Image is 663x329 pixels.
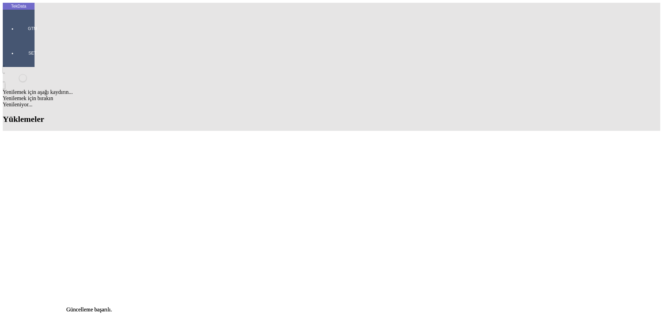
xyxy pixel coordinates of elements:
[3,3,35,9] div: TekData
[3,89,660,95] div: Yenilemek için aşağı kaydırın...
[3,101,660,108] div: Yenileniyor...
[3,115,660,124] h2: Yüklemeler
[3,95,660,101] div: Yenilemek için bırakın
[66,307,597,313] div: Güncelleme başarılı.
[22,26,43,31] span: GTM
[22,50,43,56] span: SET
